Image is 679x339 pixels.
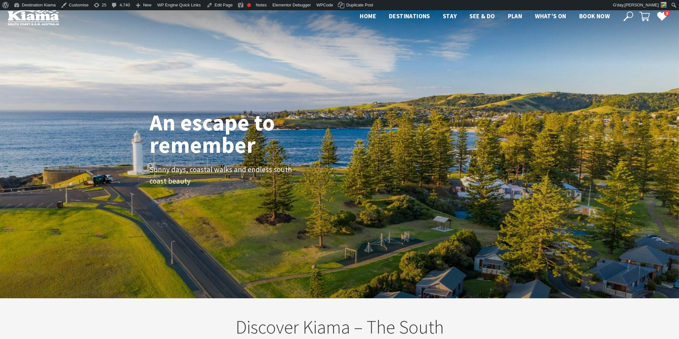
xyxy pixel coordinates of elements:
[508,12,522,20] span: Plan
[657,11,666,21] a: 2
[150,164,294,187] p: Sunny days, coastal walks and endless south coast beauty
[389,12,430,20] span: Destinations
[579,12,610,20] span: Book now
[535,12,566,20] span: What’s On
[360,12,376,20] span: Home
[8,8,59,25] img: Kiama Logo
[443,12,457,20] span: Stay
[624,3,659,7] span: [PERSON_NAME]
[664,10,670,16] span: 2
[469,12,495,20] span: See & Do
[353,11,616,22] nav: Main Menu
[247,3,251,7] div: Focus keyphrase not set
[150,111,326,156] h1: An escape to remember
